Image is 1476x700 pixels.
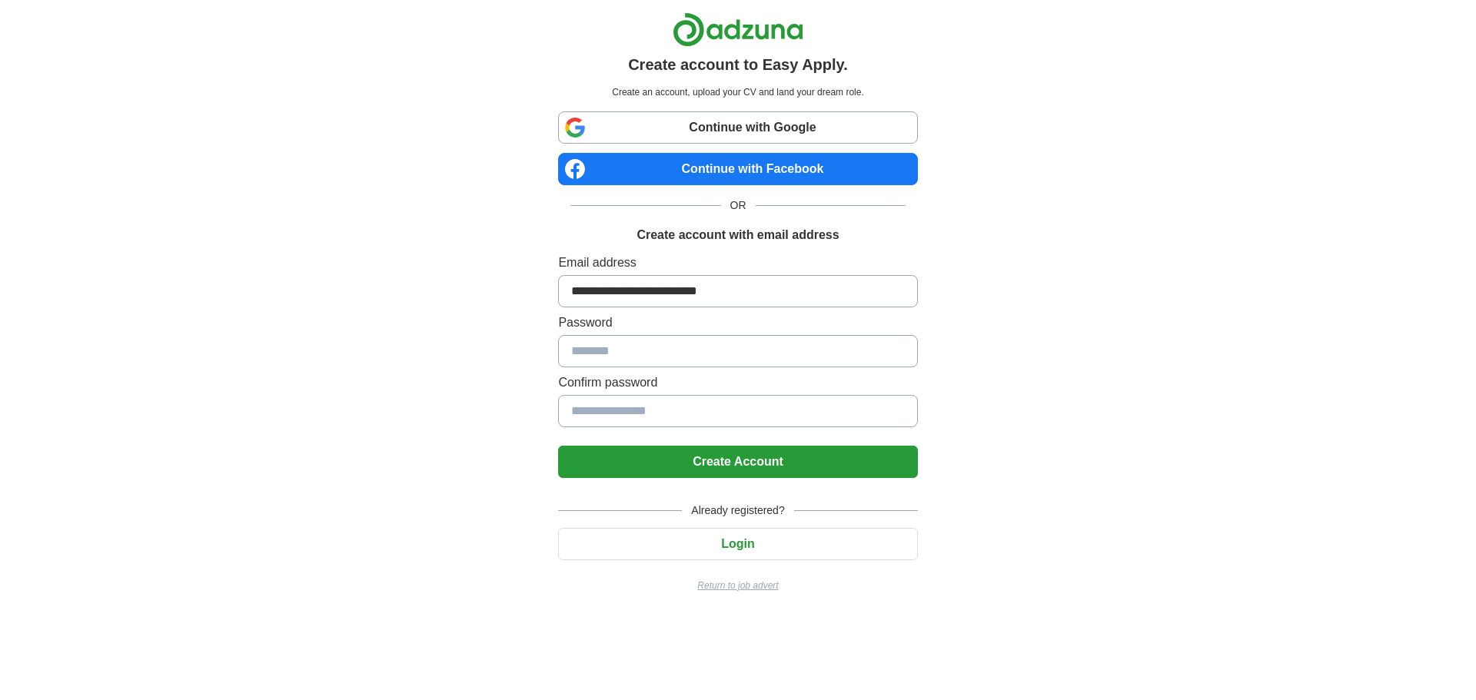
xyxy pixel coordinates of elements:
[558,314,917,332] label: Password
[558,528,917,560] button: Login
[558,373,917,392] label: Confirm password
[558,446,917,478] button: Create Account
[682,503,793,519] span: Already registered?
[558,153,917,185] a: Continue with Facebook
[637,226,839,244] h1: Create account with email address
[558,579,917,592] a: Return to job advert
[558,111,917,144] a: Continue with Google
[721,197,756,214] span: OR
[558,254,917,272] label: Email address
[628,53,848,76] h1: Create account to Easy Apply.
[561,85,914,99] p: Create an account, upload your CV and land your dream role.
[558,537,917,550] a: Login
[673,12,803,47] img: Adzuna logo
